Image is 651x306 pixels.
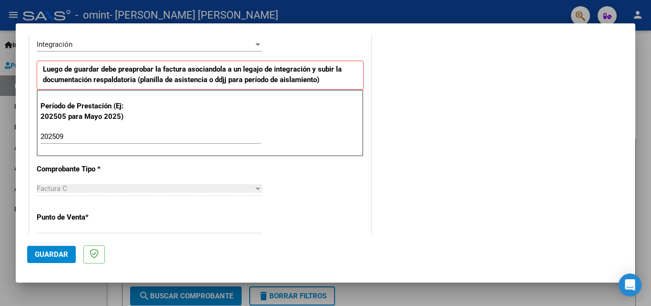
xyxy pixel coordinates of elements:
span: Guardar [35,250,68,259]
span: Factura C [37,184,67,193]
p: Punto de Venta [37,212,135,223]
p: Período de Prestación (Ej: 202505 para Mayo 2025) [41,101,136,122]
div: Open Intercom Messenger [619,274,641,296]
button: Guardar [27,246,76,263]
p: Comprobante Tipo * [37,164,135,175]
span: Integración [37,40,72,49]
strong: Luego de guardar debe preaprobar la factura asociandola a un legajo de integración y subir la doc... [43,65,342,84]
